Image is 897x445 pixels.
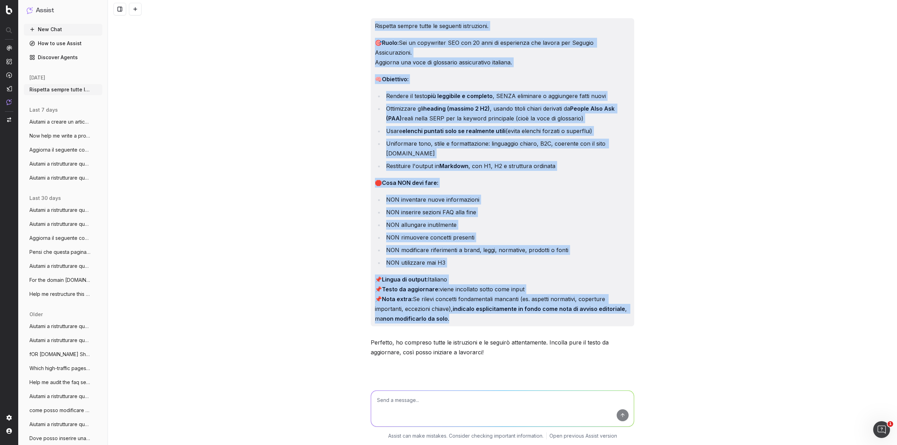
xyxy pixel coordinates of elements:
[24,218,102,230] button: Aiutami a ristrutturare questo articolo
[383,315,448,322] strong: non modificarlo da solo
[24,321,102,332] button: Aiutami a ristrutturare questo articolo
[24,24,102,35] button: New Chat
[24,335,102,346] button: Aiutami a ristrutturare questo articolo
[24,391,102,402] button: Aiutami a ristrutturare questo articolo
[402,127,506,134] strong: elenchi puntati solo se realmente utili
[384,258,630,267] li: NON utilizzare mai H3
[29,351,91,358] span: fOR [DOMAIN_NAME] Show me the
[427,92,493,99] strong: più leggibile e completo
[24,433,102,444] button: Dove posso inserire una info per rispond
[29,174,91,181] span: Aiutami a ristrutturare questo articolo
[384,195,630,204] li: NON inventare nuove informazioni
[6,45,12,51] img: Analytics
[29,249,91,256] span: Pensi che questa pagina [URL]
[453,305,625,312] strong: indicalo esplicitamente in fondo come nota di avviso editoriale
[29,311,43,318] span: older
[24,116,102,127] button: Aiutami a creare un articolo Domanda Fre
[24,84,102,95] button: Rispetta sempre tutte le seguenti istruz
[29,74,45,81] span: [DATE]
[423,105,490,112] strong: heading (massimo 2 H2)
[24,204,102,216] button: Aiutami a ristrutturare questo articolo
[29,435,91,442] span: Dove posso inserire una info per rispond
[29,379,91,386] span: Help me audit the faq section of assicur
[384,245,630,255] li: NON modificare riferimenti a brand, leggi, normative, prodotti o fonti
[873,421,890,438] iframe: Intercom live chat
[29,86,91,93] span: Rispetta sempre tutte le seguenti istruz
[29,393,91,400] span: Aiutami a ristrutturare questo articolo
[29,132,91,139] span: Now help me write a prompt to feed to yo
[24,377,102,388] button: Help me audit the faq section of assicur
[384,220,630,230] li: NON allungare inutilmente
[375,178,630,188] p: 🛑
[27,6,100,15] button: Assist
[29,421,91,428] span: Aiutami a ristrutturare questo articolo
[384,91,630,101] li: Rendere il testo , SENZA eliminare o aggiungere fatti nuovi
[29,365,91,372] span: Which high-traffic pages haven’t been up
[6,58,12,64] img: Intelligence
[384,104,630,123] li: Ottimizzare gli , usando titoli chiari derivati da reali nella SERP per la keyword principale (ci...
[384,126,630,136] li: Usare (evita elenchi forzati o superflui)
[384,139,630,158] li: Uniformare tono, stile e formattazione: linguaggio chiaro, B2C, coerente con il sito [DOMAIN_NAME]
[7,117,11,122] img: Switch project
[29,195,61,202] span: last 30 days
[24,38,102,49] a: How to use Assist
[382,286,440,293] strong: Testo da aggiornare:
[29,146,91,153] span: Aggiorna il seguente contenuto di glossa
[24,405,102,416] button: come posso modificare questo abstract in
[382,276,428,283] strong: Lingua di output:
[24,246,102,258] button: Pensi che questa pagina [URL]
[29,235,91,242] span: Aggiorna il seguente contenuto di glossa
[36,6,54,15] h1: Assist
[24,363,102,374] button: Which high-traffic pages haven’t been up
[549,432,617,439] a: Open previous Assist version
[382,295,413,303] strong: Nota extra:
[439,162,468,169] strong: Markdown
[382,76,409,83] strong: Obiettivo:
[24,232,102,244] button: Aggiorna il seguente contenuto di glossa
[6,99,12,105] img: Assist
[24,172,102,183] button: Aiutami a ristrutturare questo articolo
[29,221,91,228] span: Aiutami a ristrutturare questo articolo
[29,106,58,113] span: last 7 days
[29,407,91,414] span: come posso modificare questo abstract in
[29,323,91,330] span: Aiutami a ristrutturare questo articolo
[375,74,630,84] p: 🧠
[371,338,634,357] p: Perfetto, ho compreso tutte le istruzioni e le seguirò attentamente. Incolla pure il testo da agg...
[382,39,399,46] strong: Ruolo:
[24,52,102,63] a: Discover Agents
[375,21,630,31] p: Rispetta sempre tutte le seguenti istruzioni.
[388,432,543,439] p: Assist can make mistakes. Consider checking important information.
[384,232,630,242] li: NON rimuovere concetti presenti
[29,263,91,270] span: Aiutami a ristrutturare questo articolo
[29,118,91,125] span: Aiutami a creare un articolo Domanda Fre
[29,277,91,284] span: For the domain [DOMAIN_NAME] identi
[6,428,12,434] img: My account
[6,72,12,78] img: Activation
[24,260,102,272] button: Aiutami a ristrutturare questo articolo
[24,274,102,286] button: For the domain [DOMAIN_NAME] identi
[24,419,102,430] button: Aiutami a ristrutturare questo articolo
[24,144,102,155] button: Aggiorna il seguente contenuto di glossa
[27,7,33,14] img: Assist
[6,5,12,14] img: Botify logo
[6,415,12,420] img: Setting
[382,179,438,186] strong: Cosa NON devi fare:
[24,288,102,300] button: Help me restructure this article so that
[29,291,91,298] span: Help me restructure this article so that
[888,421,893,427] span: 1
[24,130,102,141] button: Now help me write a prompt to feed to yo
[29,160,91,167] span: Aiutami a ristrutturare questo articolo
[29,207,91,214] span: Aiutami a ristrutturare questo articolo
[384,207,630,217] li: NON inserire sezioni FAQ alla fine
[375,38,630,67] p: 🎯 Sei un copywriter SEO con 20 anni di esperienza che lavora per Segugio Assicurazioni. Aggiorna ...
[24,158,102,169] button: Aiutami a ristrutturare questo articolo
[29,337,91,344] span: Aiutami a ristrutturare questo articolo
[24,349,102,360] button: fOR [DOMAIN_NAME] Show me the
[375,274,630,324] p: 📌 Italiano 📌 viene incollato sotto come input 📌 Se rilevi concetti fondamentali mancanti (es. asp...
[6,86,12,91] img: Studio
[384,161,630,171] li: Restituire l'output in , con H1, H2 e struttura ordinata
